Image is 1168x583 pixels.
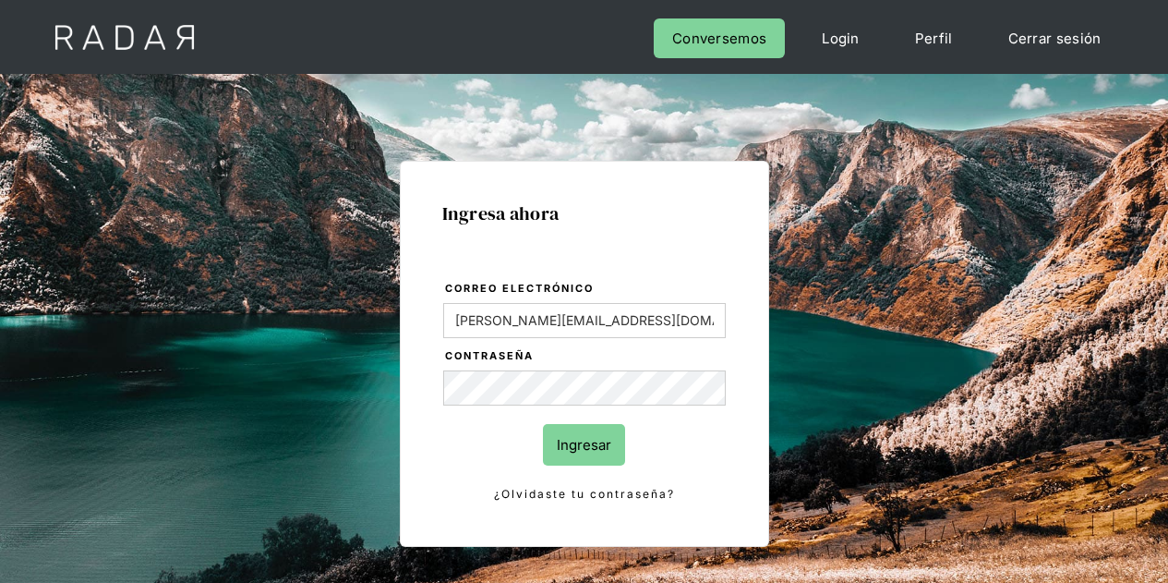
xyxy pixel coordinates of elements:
a: Login [803,18,878,58]
a: Cerrar sesión [990,18,1120,58]
a: ¿Olvidaste tu contraseña? [443,484,726,504]
a: Conversemos [654,18,785,58]
a: Perfil [897,18,971,58]
form: Login Form [442,279,727,504]
label: Contraseña [445,347,726,366]
input: Ingresar [543,424,625,466]
input: bruce@wayne.com [443,303,726,338]
h1: Ingresa ahora [442,203,727,224]
label: Correo electrónico [445,280,726,298]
